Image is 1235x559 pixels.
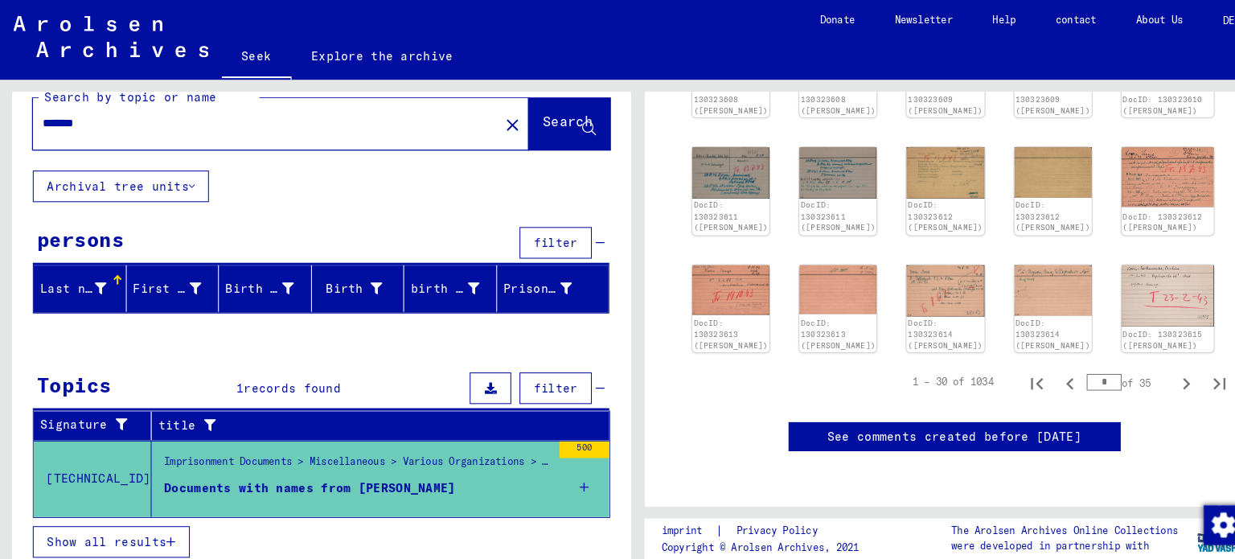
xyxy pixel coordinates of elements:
[488,272,560,286] font: Prisoner #
[1086,319,1163,339] a: DocID: 130323615 ([PERSON_NAME])
[1086,92,1163,112] a: DocID: 130323610 ([PERSON_NAME])
[640,524,831,536] font: Copyright © Arolsen Archives, 2021
[488,266,575,292] div: Prisoner #
[794,13,827,25] font: Donate
[486,111,506,130] mat-icon: close
[316,272,352,286] font: Birth
[39,399,150,425] div: Signature
[879,308,951,339] a: DocID: 130323614 ([PERSON_NAME])
[129,272,202,286] font: First name
[39,272,105,286] font: Last name
[45,456,146,471] font: [TECHNICAL_ID]
[43,87,210,101] font: Search by topic or name
[1086,205,1163,225] a: DocID: 130323612 ([PERSON_NAME])
[671,308,744,339] a: DocID: 130323613 ([PERSON_NAME])
[773,142,848,191] img: 002.jpg
[503,360,573,391] button: filter
[1085,142,1175,200] img: 003.jpg
[32,165,203,195] button: Archival tree units
[503,220,573,250] button: filter
[775,80,847,111] a: DocID: 130323608 ([PERSON_NAME])
[983,194,1055,224] a: DocID: 130323612 ([PERSON_NAME])
[46,517,162,532] font: Show all results
[154,405,190,419] font: title
[670,142,745,191] img: 001.jpg
[879,80,951,111] a: DocID: 130323609 ([PERSON_NAME])
[1165,489,1204,528] img: Change consent
[517,368,560,383] font: filter
[1155,501,1216,541] img: yv_logo.png
[212,257,302,302] mat-header-cell: Birth name
[671,194,744,224] a: DocID: 130323611 ([PERSON_NAME])
[921,508,1140,520] font: The Arolsen Archives Online Collections
[712,508,791,520] font: Privacy Policy
[215,35,282,77] a: Seek
[39,404,105,418] font: Signature
[879,194,951,224] a: DocID: 130323612 ([PERSON_NAME])
[234,47,263,62] font: Seek
[921,522,1112,534] font: were developed in partnership with
[700,506,810,523] a: Privacy Policy
[398,266,485,292] div: birth date
[36,220,121,244] font: persons
[1085,257,1175,316] img: 001.jpg
[801,415,1047,430] font: See comments created before [DATE]
[32,509,184,540] button: Show all results
[398,272,470,286] font: birth date
[392,257,482,302] mat-header-cell: birth date
[1100,13,1145,25] font: About Us
[46,173,183,187] font: Archival tree units
[866,13,922,25] font: Newsletter
[302,257,392,302] mat-header-cell: Birth
[159,440,1003,452] font: Imprisonment Documents > Miscellaneous > Various Organizations > Index Cards from the Card File o...
[773,257,848,305] img: 002.jpg
[219,266,306,292] div: Birth name
[13,15,202,55] img: Arolsen_neg.svg
[982,142,1057,191] img: 002.jpg
[801,414,1047,431] a: See comments created before [DATE]
[123,257,213,302] mat-header-cell: First name
[775,194,847,224] a: DocID: 130323611 ([PERSON_NAME])
[480,104,512,136] button: Clear
[961,13,983,25] font: Help
[309,266,392,292] div: Birth
[671,80,744,111] a: DocID: 130323608 ([PERSON_NAME])
[640,506,692,523] a: imprint
[526,109,574,125] font: Search
[33,257,123,302] mat-header-cell: Last name
[1164,354,1196,386] button: Last page
[692,507,700,521] font: |
[36,360,109,384] font: Topics
[39,266,124,292] div: Last name
[219,272,291,286] font: Birth name
[883,364,962,376] font: 1 – 30 of 1034
[877,142,952,192] img: 001.jpg
[302,47,439,62] font: Explore the archive
[877,257,952,306] img: 001.jpg
[987,354,1020,386] button: First page
[517,228,560,242] font: filter
[229,368,236,383] font: 1
[1020,354,1052,386] button: Previous page
[670,257,745,305] img: 001.jpg
[1022,13,1061,25] font: contact
[983,80,1055,111] a: DocID: 130323609 ([PERSON_NAME])
[559,428,573,438] font: 500
[983,308,1055,339] font: DocID: 130323614 ([PERSON_NAME])
[982,257,1057,306] img: 002.jpg
[1132,354,1164,386] button: Next page
[482,257,590,302] mat-header-cell: Prisoner #
[640,508,679,520] font: imprint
